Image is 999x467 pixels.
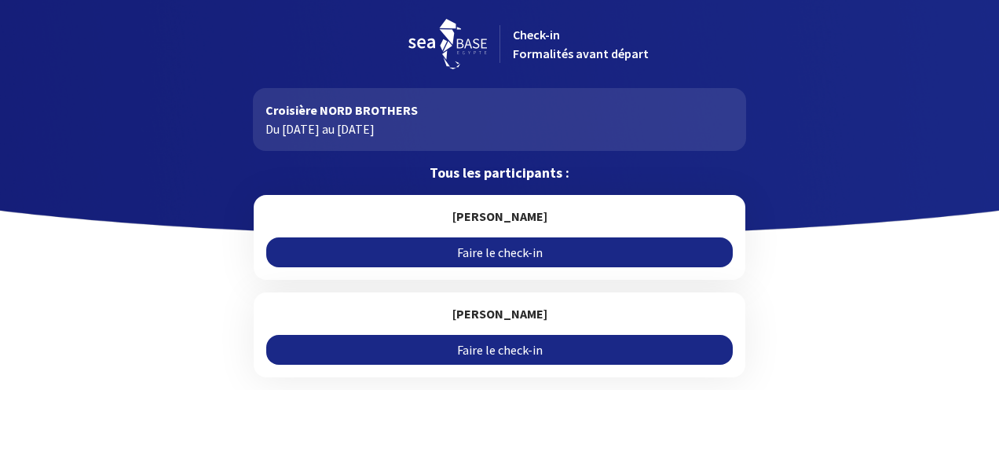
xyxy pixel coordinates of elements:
[266,237,732,267] a: Faire le check-in
[265,101,733,120] p: Croisière NORD BROTHERS
[266,305,732,322] h5: [PERSON_NAME]
[266,208,732,225] h5: [PERSON_NAME]
[253,164,745,182] p: Tous les participants :
[265,120,733,138] p: Du [DATE] au [DATE]
[513,27,649,61] span: Check-in Formalités avant départ
[266,335,732,365] a: Faire le check-in
[408,19,487,69] img: logo_seabase.svg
